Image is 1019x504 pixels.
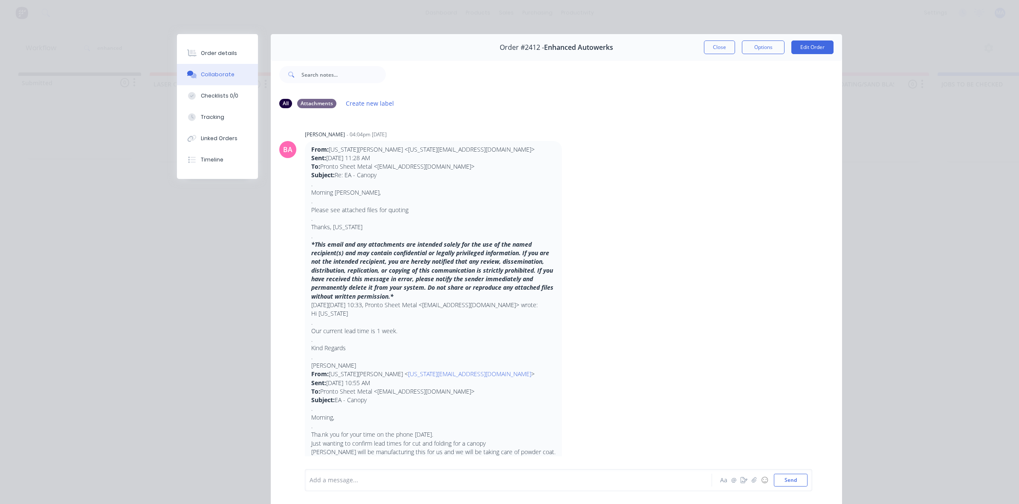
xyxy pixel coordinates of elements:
[311,370,329,378] strong: From:
[311,413,556,422] p: Morning,
[311,318,556,327] p: .
[177,64,258,85] button: Collaborate
[279,99,292,108] div: All
[301,66,386,83] input: Search notes...
[544,43,613,52] span: Enhanced Autowerks
[177,128,258,149] button: Linked Orders
[729,475,739,485] button: @
[342,98,399,109] button: Create new label
[311,379,326,387] strong: Sent:
[201,49,237,57] div: Order details
[704,40,735,54] button: Close
[201,71,234,78] div: Collaborate
[311,214,556,223] p: .
[759,475,770,485] button: ☺
[201,156,223,164] div: Timeline
[311,309,556,318] p: Hi [US_STATE]
[311,223,556,231] p: Thanks, [US_STATE]
[311,180,556,188] p: .
[311,353,556,361] p: .
[718,475,729,485] button: Aa
[297,99,336,108] div: Attachments
[177,149,258,170] button: Timeline
[311,335,556,344] p: .
[201,92,238,100] div: Checklists 0/0
[311,145,556,180] p: [US_STATE][PERSON_NAME] <[US_STATE][EMAIL_ADDRESS][DOMAIN_NAME]> [DATE] 11:28 AM Pronto Sheet Met...
[311,387,320,395] strong: To:
[347,131,387,138] div: - 04:04pm [DATE]
[311,404,556,413] p: .
[201,113,224,121] div: Tracking
[177,107,258,128] button: Tracking
[408,370,531,378] a: [US_STATE][EMAIL_ADDRESS][DOMAIN_NAME]
[791,40,834,54] button: Edit Order
[311,206,556,214] p: Please see attached files for quoting
[311,344,556,352] p: Kind Regards
[311,396,335,404] strong: Subject:
[311,154,326,162] strong: Sent:
[311,439,556,448] p: Just wanting to confirm lead times for cut and folding for a canopy
[742,40,785,54] button: Options
[311,327,556,335] p: Our current lead time is 1 week.
[177,85,258,107] button: Checklists 0/0
[283,144,292,155] div: BA
[500,43,544,52] span: Order #2412 -
[311,188,556,197] p: Morning [PERSON_NAME],
[311,162,320,170] strong: To:
[311,370,556,404] p: [US_STATE][PERSON_NAME] < > [DATE] 10:55 AM Pronto Sheet Metal <[EMAIL_ADDRESS][DOMAIN_NAME]> EA ...
[311,448,556,456] p: [PERSON_NAME] will be manufacturing this for us and we will be taking care of powder coat.
[774,474,808,487] button: Send
[305,131,345,138] div: [PERSON_NAME]
[311,430,556,439] p: Tha.nk you for your time on the phone [DATE].
[311,232,556,240] p: .
[311,171,335,179] strong: Subject:
[311,240,553,300] strong: *This email and any attachments are intended solely for the use of the named recipient(s) and may...
[311,422,556,430] p: .
[311,145,329,153] strong: From:
[311,361,556,370] p: [PERSON_NAME]
[311,197,556,205] p: .
[311,301,556,309] p: [DATE][DATE] 10:33, Pronto Sheet Metal <[EMAIL_ADDRESS][DOMAIN_NAME]> wrote:
[177,43,258,64] button: Order details
[201,135,237,142] div: Linked Orders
